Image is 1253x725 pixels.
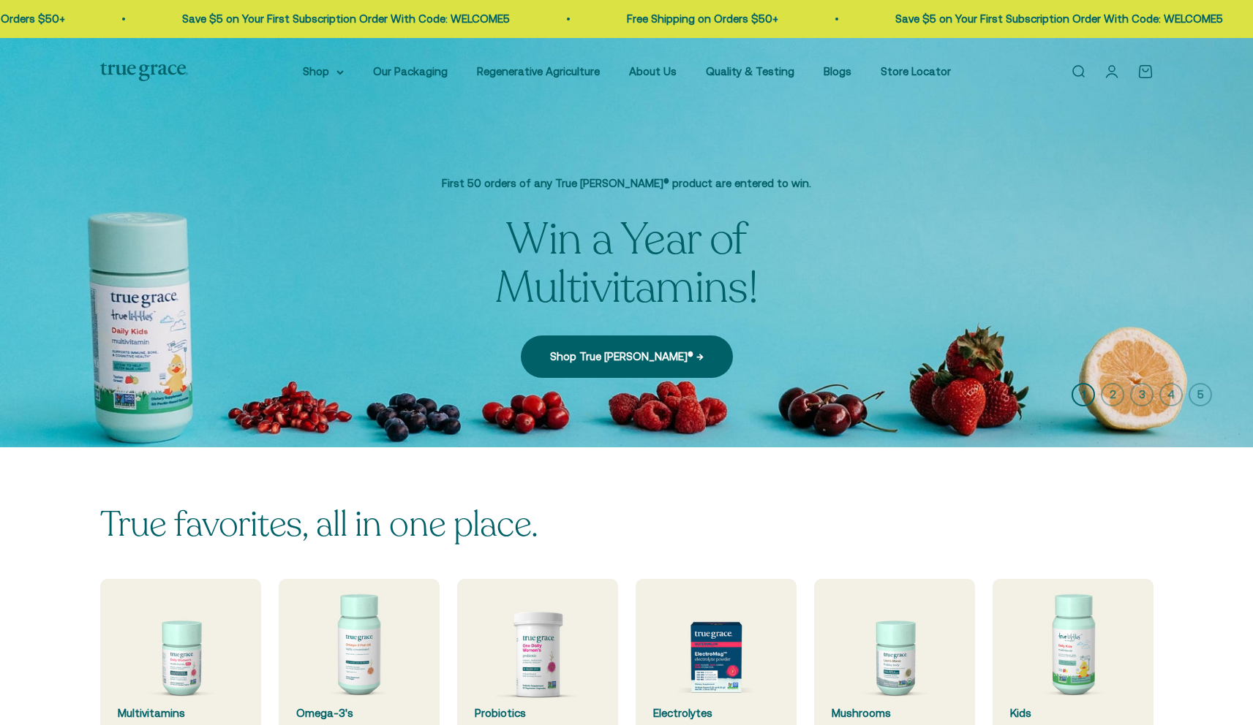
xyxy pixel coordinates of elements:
[180,10,508,28] p: Save $5 on Your First Subscription Order With Code: WELCOME5
[1189,383,1212,406] button: 5
[706,65,794,77] a: Quality & Testing
[893,10,1221,28] p: Save $5 on Your First Subscription Order With Code: WELCOME5
[100,501,538,548] split-lines: True favorites, all in one place.
[629,65,677,77] a: About Us
[118,705,244,722] div: Multivitamins
[881,65,951,77] a: Store Locator
[1101,383,1124,406] button: 2
[1072,383,1095,406] button: 1
[477,65,600,77] a: Regenerative Agriculture
[385,175,868,192] p: First 50 orders of any True [PERSON_NAME]® product are entered to win.
[625,12,776,25] a: Free Shipping on Orders $50+
[1159,383,1183,406] button: 4
[1130,383,1154,406] button: 3
[832,705,957,722] div: Mushrooms
[373,65,448,77] a: Our Packaging
[303,63,344,80] summary: Shop
[1010,705,1136,722] div: Kids
[653,705,779,722] div: Electrolytes
[521,335,733,378] a: Shop True [PERSON_NAME]® →
[296,705,422,722] div: Omega-3's
[475,705,601,722] div: Probiotics
[495,210,759,318] split-lines: Win a Year of Multivitamins!
[824,65,851,77] a: Blogs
